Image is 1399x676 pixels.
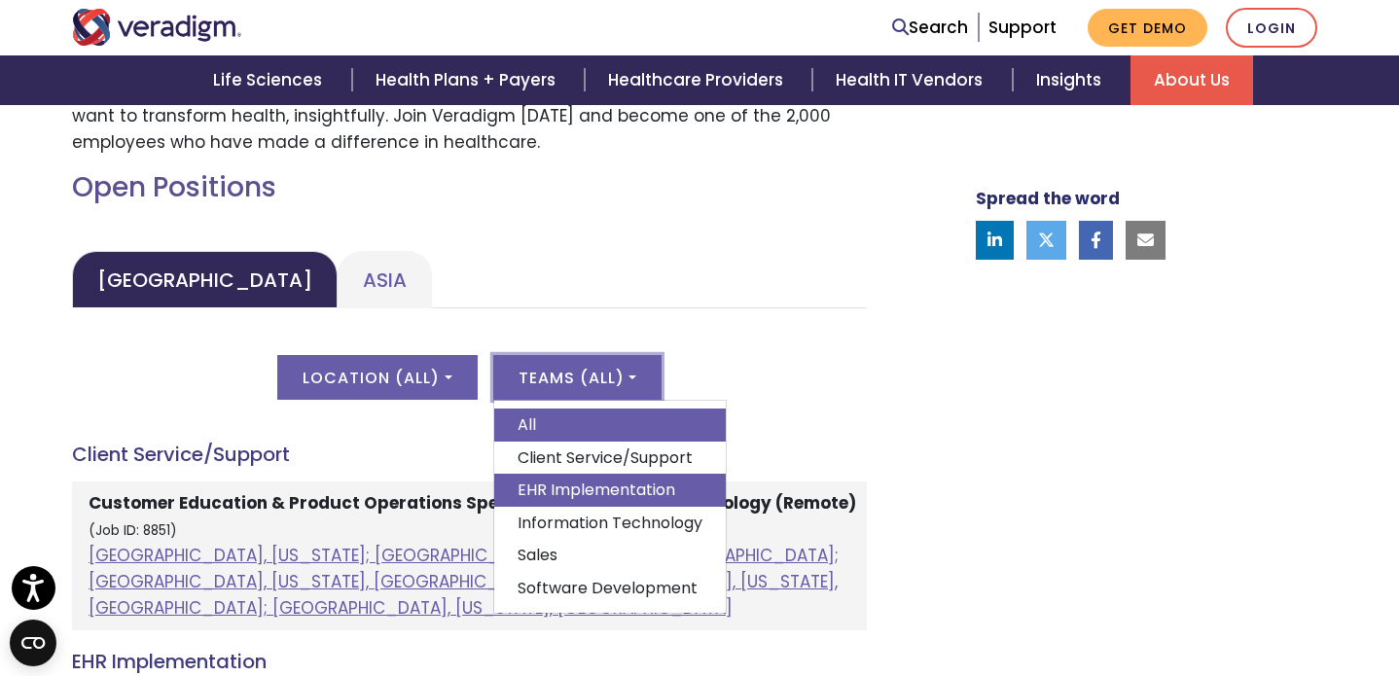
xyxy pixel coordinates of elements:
a: EHR Implementation [494,474,726,507]
a: Information Technology [494,507,726,540]
a: Healthcare Providers [585,55,812,105]
a: Asia [338,251,432,308]
strong: Customer Education & Product Operations Specialist - Healthcare Technology (Remote) [89,491,856,515]
button: Open CMP widget [10,620,56,666]
a: Insights [1013,55,1130,105]
a: Health IT Vendors [812,55,1012,105]
h2: Open Positions [72,171,867,204]
a: Login [1226,8,1317,48]
h4: EHR Implementation [72,650,867,673]
a: Support [988,16,1057,39]
a: About Us [1130,55,1253,105]
a: Sales [494,539,726,572]
small: (Job ID: 8851) [89,521,177,540]
a: Get Demo [1088,9,1207,47]
a: Life Sciences [190,55,351,105]
button: Location (All) [277,355,477,400]
strong: Spread the word [976,187,1120,210]
a: Client Service/Support [494,442,726,475]
img: Veradigm logo [72,9,242,46]
button: Teams (All) [493,355,662,400]
a: Health Plans + Payers [352,55,585,105]
a: All [494,409,726,442]
a: Search [892,15,968,41]
a: [GEOGRAPHIC_DATA], [US_STATE]; [GEOGRAPHIC_DATA], [US_STATE], [GEOGRAPHIC_DATA]; [GEOGRAPHIC_DATA... [89,544,839,620]
h4: Client Service/Support [72,443,867,466]
a: [GEOGRAPHIC_DATA] [72,251,338,308]
a: Software Development [494,572,726,605]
